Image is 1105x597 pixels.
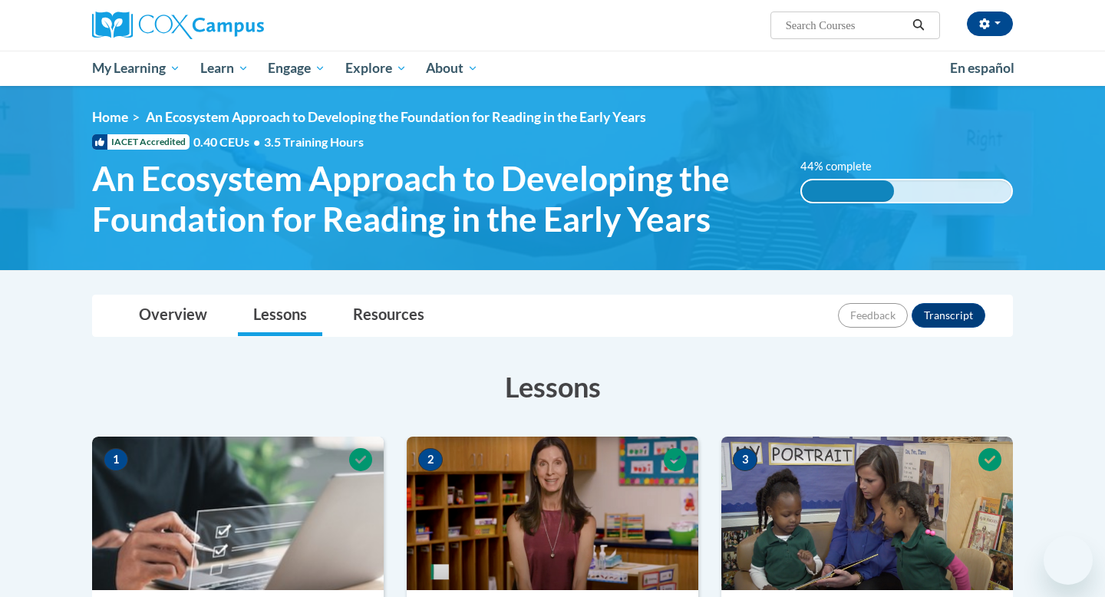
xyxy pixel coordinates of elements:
[92,12,264,39] img: Cox Campus
[92,437,384,590] img: Course Image
[92,12,384,39] a: Cox Campus
[253,134,260,149] span: •
[92,368,1013,406] h3: Lessons
[418,448,443,471] span: 2
[345,59,407,78] span: Explore
[190,51,259,86] a: Learn
[721,437,1013,590] img: Course Image
[268,59,325,78] span: Engage
[124,295,223,336] a: Overview
[950,60,1014,76] span: En español
[800,158,889,175] label: 44% complete
[193,134,264,150] span: 0.40 CEUs
[92,59,180,78] span: My Learning
[838,303,908,328] button: Feedback
[407,437,698,590] img: Course Image
[264,134,364,149] span: 3.5 Training Hours
[417,51,489,86] a: About
[92,158,777,239] span: An Ecosystem Approach to Developing the Foundation for Reading in the Early Years
[200,59,249,78] span: Learn
[426,59,478,78] span: About
[1044,536,1093,585] iframe: Button to launch messaging window
[940,52,1024,84] a: En español
[92,109,128,125] a: Home
[338,295,440,336] a: Resources
[907,16,930,35] button: Search
[238,295,322,336] a: Lessons
[82,51,190,86] a: My Learning
[802,180,894,202] div: 44% complete
[146,109,646,125] span: An Ecosystem Approach to Developing the Foundation for Reading in the Early Years
[784,16,907,35] input: Search Courses
[335,51,417,86] a: Explore
[69,51,1036,86] div: Main menu
[733,448,757,471] span: 3
[967,12,1013,36] button: Account Settings
[92,134,190,150] span: IACET Accredited
[912,303,985,328] button: Transcript
[104,448,128,471] span: 1
[258,51,335,86] a: Engage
